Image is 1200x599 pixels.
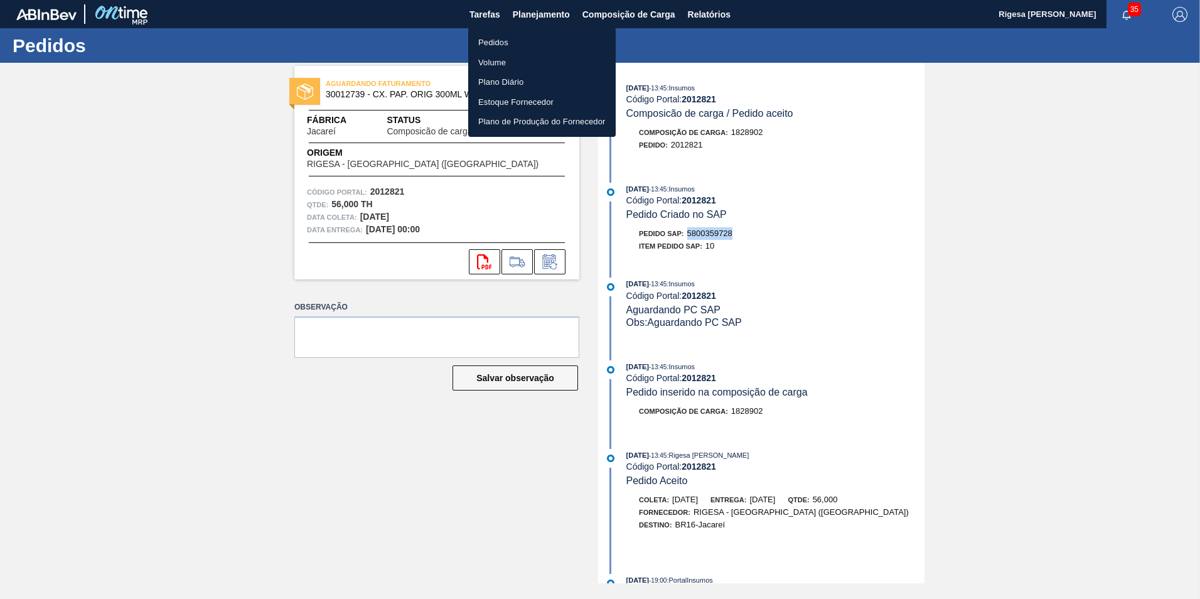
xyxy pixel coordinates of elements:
a: Volume [468,53,616,73]
a: Plano de Produção do Fornecedor [468,112,616,132]
a: Estoque Fornecedor [468,92,616,112]
a: Plano Diário [468,72,616,92]
a: Pedidos [468,33,616,53]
